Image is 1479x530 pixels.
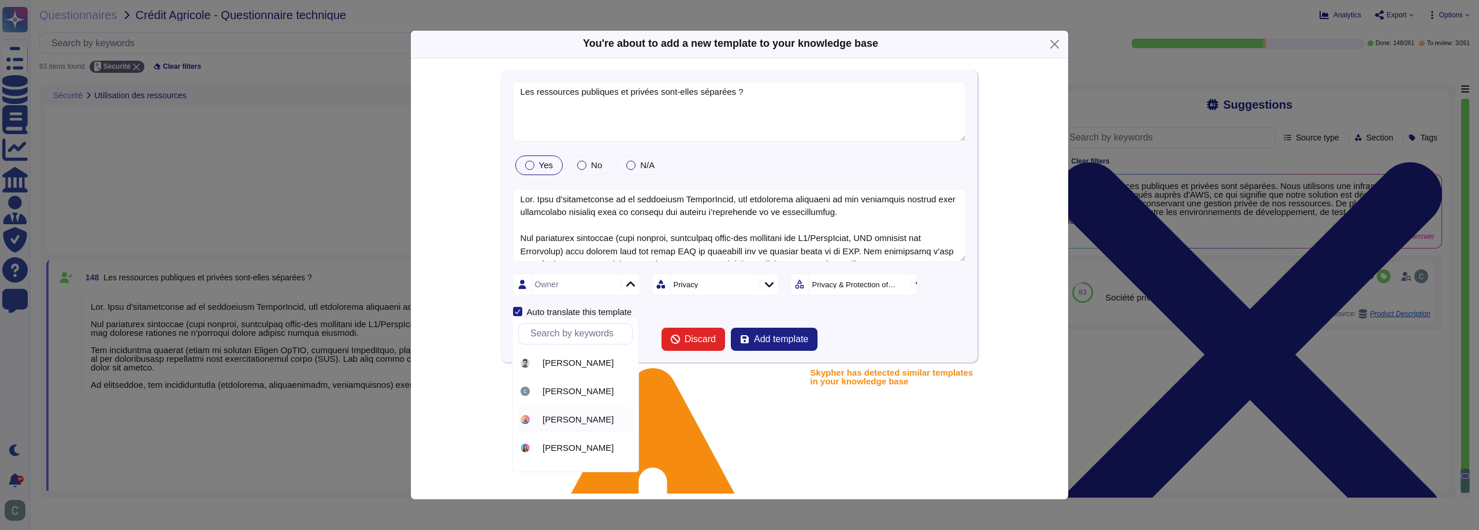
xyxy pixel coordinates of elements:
[521,358,530,368] img: user
[525,324,632,344] input: Search by keywords
[539,160,553,170] span: Yes
[518,441,538,455] div: Julie BABEAU
[521,415,530,424] img: user
[583,38,878,49] b: You're about to add a new template to your knowledge base
[542,386,628,396] div: Christopher ROUSSEL
[812,281,896,288] div: Privacy & Protection of data
[662,328,725,351] button: Discard
[518,350,633,376] div: Christophe HOAREAU
[542,414,614,425] span: [PERSON_NAME]
[685,335,716,344] span: Discard
[535,280,559,288] div: Owner
[542,358,628,368] div: Christophe HOAREAU
[731,328,817,351] button: Add template
[527,307,632,316] div: Auto translate this template
[513,189,967,262] textarea: Lor. Ipsu d’sitametconse ad el seddoeiusm TemporIncid, utl etdolorema aliquaeni ad min veniamquis...
[518,356,538,370] div: Christophe HOAREAU
[591,160,602,170] span: No
[518,413,538,427] div: Jean Baptiste COMTE
[518,379,633,405] div: Christopher ROUSSEL
[518,464,633,490] div: Lucile WHITBECK
[518,407,633,433] div: Jean Baptiste COMTE
[518,435,633,461] div: Julie BABEAU
[1046,35,1064,53] button: Close
[754,335,808,344] span: Add template
[542,443,628,453] div: Julie BABEAU
[521,443,530,453] img: user
[542,443,614,453] span: [PERSON_NAME]
[542,414,628,425] div: Jean Baptiste COMTE
[640,160,655,170] span: N/A
[542,358,614,368] span: [PERSON_NAME]
[521,387,530,396] img: user
[542,386,614,396] span: [PERSON_NAME]
[513,81,967,142] textarea: Les ressources publiques et privées sont-elles séparées ?
[518,384,538,398] div: Christopher ROUSSEL
[674,281,698,288] div: Privacy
